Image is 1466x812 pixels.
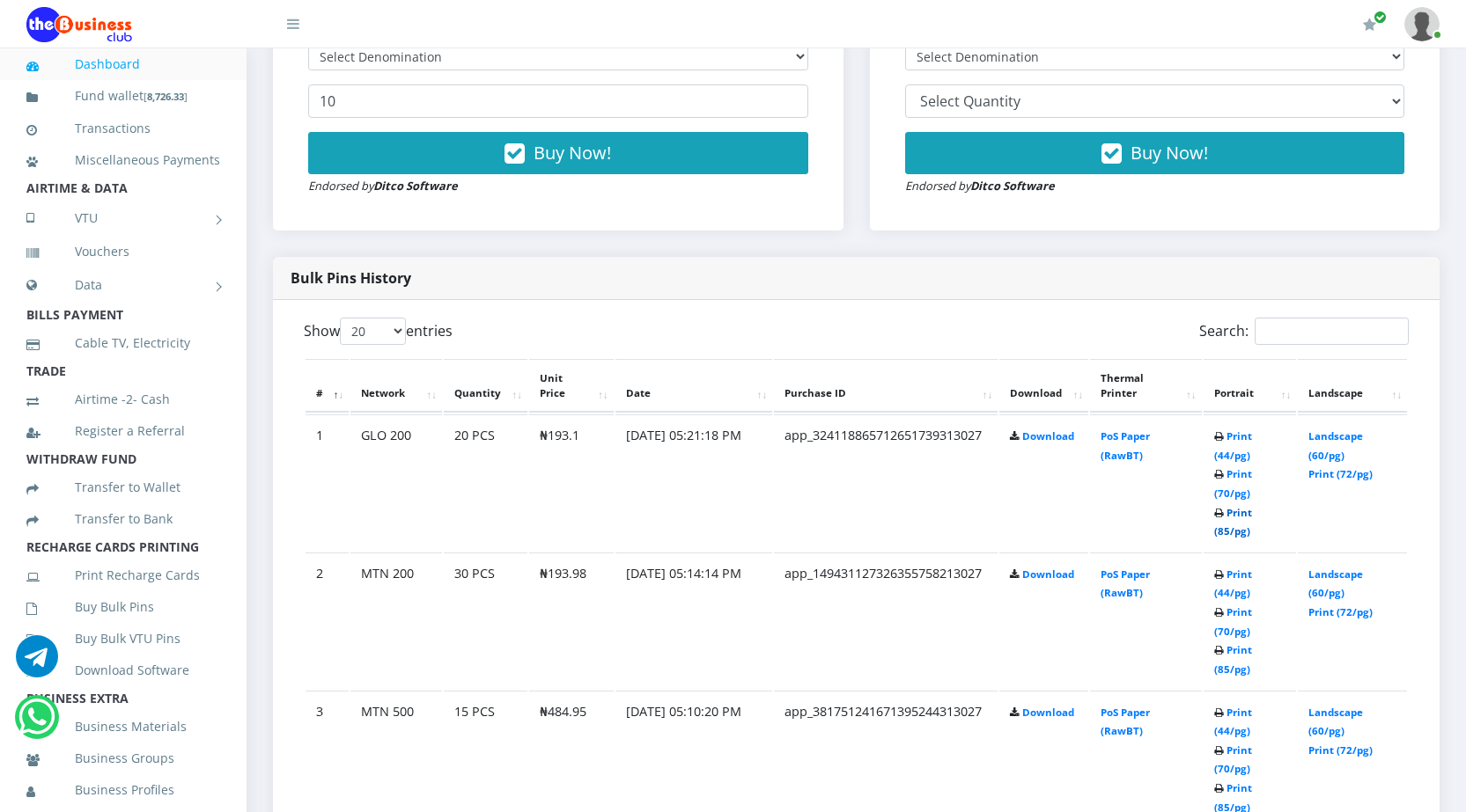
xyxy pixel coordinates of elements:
strong: Ditco Software [970,178,1055,194]
td: [DATE] 05:14:14 PM [615,552,773,689]
a: Print (70/pg) [1214,467,1252,500]
td: app_149431127326355758213027 [774,552,998,689]
a: Landscape (60/pg) [1308,567,1363,600]
input: Enter Quantity [308,84,808,118]
a: VTU [26,196,220,240]
th: Network: activate to sort column ascending [350,359,442,413]
a: PoS Paper (RawBT) [1101,429,1150,462]
td: GLO 200 [350,414,442,551]
a: Buy Bulk Pins [26,587,220,627]
td: ₦193.98 [529,552,614,689]
a: PoS Paper (RawBT) [1101,567,1150,600]
a: Print (44/pg) [1214,706,1252,738]
label: Show entries [304,318,453,345]
a: Print (70/pg) [1214,605,1252,638]
td: ₦193.1 [529,414,614,551]
td: 1 [306,414,349,551]
a: Print (72/pg) [1308,467,1373,480]
a: Dashboard [26,44,220,84]
td: MTN 200 [350,552,442,689]
a: Download [1022,706,1074,719]
a: PoS Paper (RawBT) [1101,706,1150,738]
a: Chat for support [16,648,58,677]
a: Business Profiles [26,770,220,810]
a: Data [26,263,220,307]
a: Airtime -2- Cash [26,379,220,420]
a: Register a Referral [26,411,220,451]
a: Print Recharge Cards [26,555,220,596]
a: Landscape (60/pg) [1308,706,1363,738]
label: Search: [1199,318,1409,345]
a: Print (72/pg) [1308,605,1373,618]
span: Renew/Upgrade Subscription [1374,11,1387,24]
a: Print (44/pg) [1214,429,1252,462]
th: Portrait: activate to sort column ascending [1204,359,1297,413]
td: 20 PCS [444,414,527,551]
small: Endorsed by [905,178,1055,194]
a: Transactions [26,108,220,149]
a: Miscellaneous Payments [26,140,220,180]
img: Logo [26,7,132,42]
a: Chat for support [18,709,55,738]
a: Landscape (60/pg) [1308,429,1363,462]
a: Business Materials [26,706,220,747]
input: Search: [1255,318,1409,345]
span: Buy Now! [1131,141,1208,165]
a: Print (85/pg) [1214,506,1252,538]
a: Fund wallet[8,726.33] [26,76,220,117]
th: Landscape: activate to sort column ascending [1298,359,1407,413]
a: Business Groups [26,738,220,779]
th: Download: activate to sort column ascending [999,359,1088,413]
th: Thermal Printer: activate to sort column ascending [1090,359,1201,413]
button: Buy Now! [905,132,1405,174]
a: Cable TV, Electricity [26,323,220,363]
td: app_324118865712651739313027 [774,414,998,551]
small: Endorsed by [308,178,458,194]
strong: Ditco Software [373,178,458,194]
a: Buy Bulk VTU Pins [26,618,220,659]
img: User [1404,7,1440,41]
th: Unit Price: activate to sort column ascending [529,359,614,413]
td: 30 PCS [444,552,527,689]
a: Print (44/pg) [1214,567,1252,600]
strong: Bulk Pins History [291,268,411,288]
i: Renew/Upgrade Subscription [1363,18,1376,32]
span: Buy Now! [534,141,611,165]
a: Transfer to Bank [26,499,220,539]
a: Transfer to Wallet [26,467,220,508]
th: Date: activate to sort column ascending [615,359,773,413]
th: Purchase ID: activate to sort column ascending [774,359,998,413]
a: Download [1022,429,1074,443]
a: Print (72/pg) [1308,743,1373,757]
a: Download Software [26,650,220,691]
a: Print (85/pg) [1214,643,1252,676]
td: 2 [306,552,349,689]
a: Download [1022,567,1074,581]
button: Buy Now! [308,132,808,174]
th: #: activate to sort column descending [306,359,349,413]
a: Vouchers [26,231,220,272]
select: Showentries [340,318,406,345]
td: [DATE] 05:21:18 PM [615,414,773,551]
small: [ ] [144,90,188,103]
a: Print (70/pg) [1214,743,1252,776]
b: 8,726.33 [147,90,184,103]
th: Quantity: activate to sort column ascending [444,359,527,413]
